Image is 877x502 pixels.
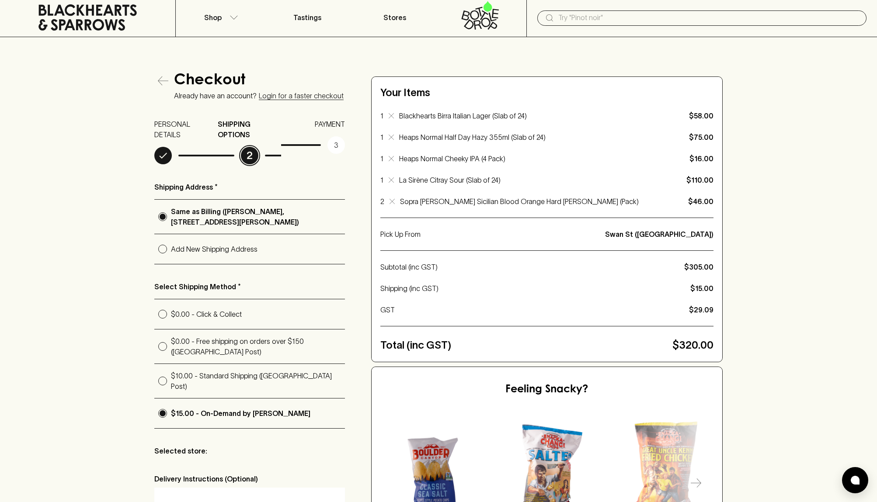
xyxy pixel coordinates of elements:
[670,196,713,207] p: $46.00
[670,153,713,164] p: $16.00
[380,196,384,207] p: 2
[380,111,383,121] p: 1
[670,175,713,185] p: $110.00
[380,337,669,353] p: Total (inc GST)
[399,132,665,142] p: Heaps Normal Half Day Hazy 355ml (Slab of 24)
[672,337,713,353] p: $320.00
[684,262,713,272] p: $305.00
[380,262,681,272] p: Subtotal (inc GST)
[670,111,713,121] p: $58.00
[399,175,665,185] p: La Sirène Citray Sour (Slab of 24)
[690,283,713,294] p: $15.00
[327,136,345,154] p: 3
[154,119,218,140] p: PERSONAL DETAILS
[154,281,345,292] p: Select Shipping Method *
[380,229,602,239] p: Pick Up From
[505,383,588,397] h5: Feeling Snacky?
[154,446,345,456] p: Selected store:
[154,182,345,192] p: Shipping Address *
[851,476,860,485] img: bubble-icon
[315,119,345,129] p: PAYMENT
[380,132,383,142] p: 1
[171,244,345,254] p: Add New Shipping Address
[399,111,665,121] p: Blackhearts Birra Italian Lager (Slab of 24)
[293,12,321,23] p: Tastings
[171,370,345,391] p: $10.00 - Standard Shipping ([GEOGRAPHIC_DATA] Post)
[204,12,222,23] p: Shop
[383,12,406,23] p: Stores
[171,206,345,227] p: Same as Billing ([PERSON_NAME], [STREET_ADDRESS][PERSON_NAME])
[171,336,345,357] p: $0.00 - Free shipping on orders over $150 ([GEOGRAPHIC_DATA] Post)
[259,92,344,100] a: Login for a faster checkout
[174,72,345,90] h4: Checkout
[670,132,713,142] p: $75.00
[605,229,713,239] p: Swan St ([GEOGRAPHIC_DATA])
[380,175,383,185] p: 1
[380,153,383,164] p: 1
[154,474,345,484] p: Delivery Instructions (Optional)
[400,196,665,207] p: Sopra [PERSON_NAME] Sicilian Blood Orange Hard [PERSON_NAME] (Pack)
[241,147,258,164] p: 2
[380,305,686,315] p: GST
[380,283,687,294] p: Shipping (inc GST)
[380,86,430,100] h5: Your Items
[174,92,257,100] p: Already have an account?
[399,153,665,164] p: Heaps Normal Cheeky IPA (4 Pack)
[689,305,713,315] p: $29.09
[171,309,345,319] p: $0.00 - Click & Collect
[218,119,281,140] p: SHIPPING OPTIONS
[558,11,860,25] input: Try "Pinot noir"
[171,408,345,419] p: $15.00 - On-Demand by [PERSON_NAME]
